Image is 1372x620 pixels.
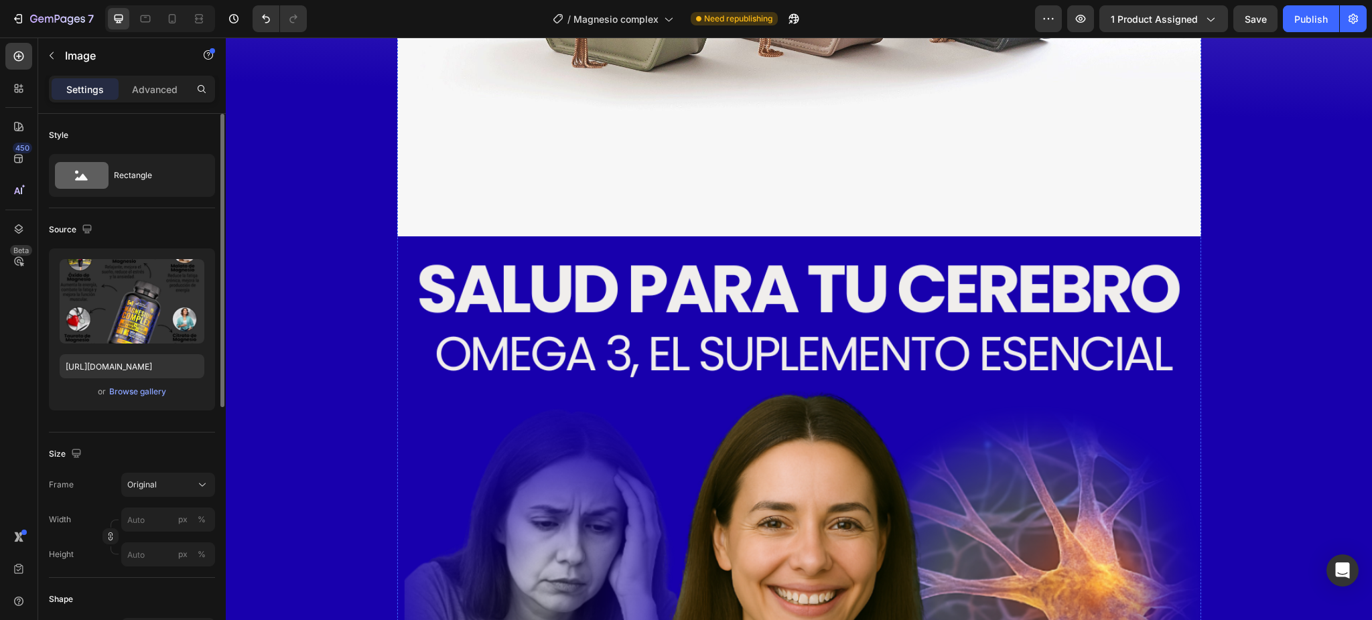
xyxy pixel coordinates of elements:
span: Need republishing [704,13,772,25]
p: Advanced [132,82,178,96]
div: Open Intercom Messenger [1326,554,1359,587]
div: % [198,514,206,526]
input: https://example.com/image.jpg [60,354,204,378]
p: Settings [66,82,104,96]
button: Save [1233,5,1278,32]
label: Frame [49,479,74,491]
label: Width [49,514,71,526]
div: % [198,548,206,560]
div: 450 [13,143,32,153]
button: % [175,546,191,562]
div: Size [49,445,84,463]
iframe: Design area [226,37,1372,620]
div: Shape [49,593,73,605]
div: Source [49,221,95,239]
p: Image [65,48,179,64]
div: px [178,548,188,560]
input: px% [121,542,215,566]
button: 1 product assigned [1099,5,1228,32]
button: Original [121,473,215,497]
div: Undo/Redo [253,5,307,32]
div: Style [49,129,68,141]
span: Original [127,479,157,491]
span: or [98,384,106,400]
span: 1 product assigned [1111,12,1198,26]
img: preview-image [60,259,204,343]
button: px [194,546,210,562]
p: 7 [88,11,94,27]
button: Browse gallery [109,385,167,398]
span: Save [1245,13,1267,25]
div: Rectangle [114,160,196,191]
div: px [178,514,188,526]
div: Browse gallery [109,386,166,398]
div: Publish [1294,12,1328,26]
button: % [175,512,191,528]
span: Magnesio complex [573,12,659,26]
input: px% [121,508,215,532]
button: px [194,512,210,528]
label: Height [49,548,74,560]
div: Beta [10,245,32,256]
button: 7 [5,5,100,32]
span: / [567,12,571,26]
button: Publish [1283,5,1339,32]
